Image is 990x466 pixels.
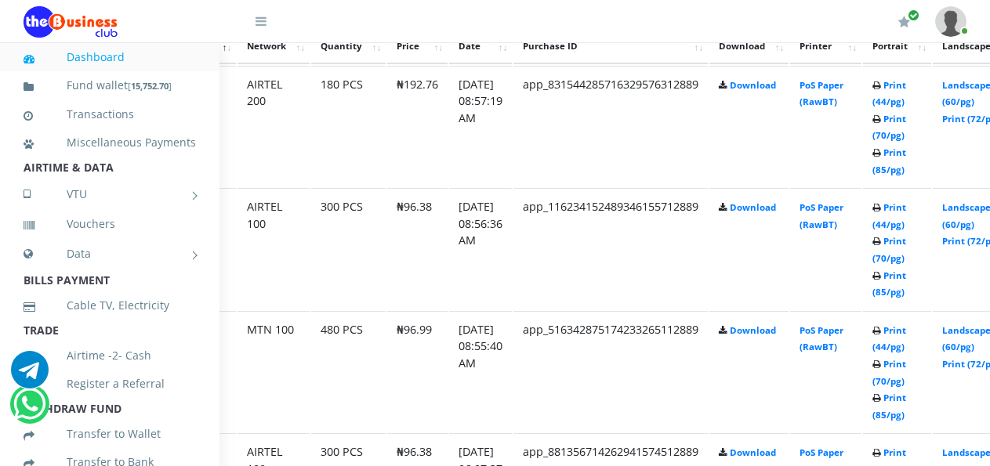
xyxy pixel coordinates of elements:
a: Print (85/pg) [872,392,906,421]
a: Print (44/pg) [872,79,906,108]
span: Renew/Upgrade Subscription [908,9,919,21]
a: Transfer to Wallet [24,416,196,452]
img: User [935,6,966,37]
a: Fund wallet[15,752.70] [24,67,196,104]
td: app_516342875174233265112889 [513,311,708,432]
b: 15,752.70 [131,80,169,92]
td: [DATE] 08:57:19 AM [449,66,512,187]
a: Data [24,234,196,273]
td: ₦192.76 [387,66,448,187]
td: ₦96.99 [387,311,448,432]
a: Airtime -2- Cash [24,338,196,374]
a: Dashboard [24,39,196,75]
td: 180 PCS [311,66,386,187]
a: Print (85/pg) [872,269,906,298]
a: Download [730,201,776,213]
td: 480 PCS [311,311,386,432]
a: Print (70/pg) [872,113,906,142]
td: [DATE] 08:56:36 AM [449,188,512,309]
a: Print (70/pg) [872,235,906,264]
a: Cable TV, Electricity [24,287,196,323]
a: Miscellaneous Payments [24,125,196,161]
td: app_831544285716329576312889 [513,66,708,187]
a: PoS Paper (RawBT) [800,201,843,230]
i: Renew/Upgrade Subscription [898,16,910,28]
td: 300 PCS [311,188,386,309]
td: [DATE] 08:55:40 AM [449,311,512,432]
a: Download [730,446,776,458]
a: VTU [24,175,196,214]
a: Download [730,79,776,91]
a: Chat for support [11,363,49,388]
small: [ ] [128,80,172,92]
td: AIRTEL 100 [238,188,310,309]
td: app_116234152489346155712889 [513,188,708,309]
a: Print (44/pg) [872,324,906,353]
a: Vouchers [24,206,196,242]
a: PoS Paper (RawBT) [800,324,843,353]
a: Download [730,324,776,336]
a: Print (44/pg) [872,201,906,230]
td: AIRTEL 200 [238,66,310,187]
img: Logo [24,6,118,38]
a: Chat for support [13,397,45,423]
a: Print (85/pg) [872,146,906,175]
td: MTN 100 [238,311,310,432]
a: Transactions [24,96,196,132]
a: Print (70/pg) [872,358,906,387]
a: Register a Referral [24,366,196,402]
a: PoS Paper (RawBT) [800,79,843,108]
td: ₦96.38 [387,188,448,309]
